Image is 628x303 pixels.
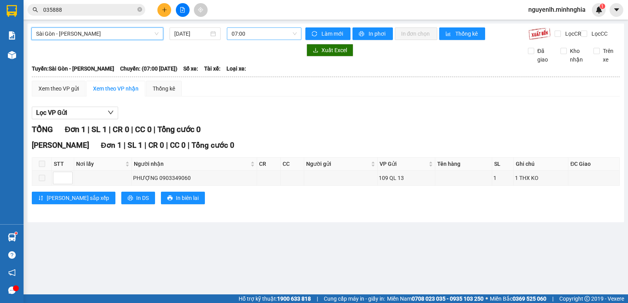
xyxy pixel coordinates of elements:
span: download [313,47,318,54]
th: CC [281,158,304,171]
td: 109 QL 13 [378,171,435,186]
button: plus [157,3,171,17]
th: Ghi chú [514,158,568,171]
span: Miền Bắc [490,294,546,303]
span: Sài Gòn - Phan Rí [36,28,159,40]
span: CC 0 [135,125,152,134]
span: | [166,141,168,150]
span: Đã giao [534,47,555,64]
span: Chuyến: (07:00 [DATE]) [120,64,177,73]
span: | [153,125,155,134]
strong: 0369 525 060 [513,296,546,302]
li: 02523854854 [4,27,150,37]
span: | [131,125,133,134]
span: [PERSON_NAME] sắp xếp [47,194,109,202]
b: [PERSON_NAME] [45,5,111,15]
button: printerIn phơi [352,27,393,40]
span: copyright [584,296,590,301]
img: logo-vxr [7,5,17,17]
button: sort-ascending[PERSON_NAME] sắp xếp [32,192,115,204]
div: 109 QL 13 [379,174,434,182]
span: Cung cấp máy in - giấy in: [324,294,385,303]
span: printer [359,31,365,37]
li: 01 [PERSON_NAME] [4,17,150,27]
span: Miền Nam [387,294,484,303]
span: Số xe: [183,64,198,73]
span: ⚪️ [486,297,488,300]
span: Thống kê [455,29,479,38]
span: Làm mới [321,29,344,38]
span: Loại xe: [226,64,246,73]
span: 07:00 [232,28,296,40]
span: message [8,287,16,294]
span: | [552,294,553,303]
span: CR 0 [148,141,164,150]
span: CC 0 [170,141,186,150]
span: environment [45,19,51,25]
span: | [317,294,318,303]
button: caret-down [610,3,623,17]
span: Tổng cước 0 [157,125,201,134]
span: close-circle [137,7,142,12]
th: Tên hàng [435,158,492,171]
span: sync [312,31,318,37]
span: nguyenlh.minhnghia [522,5,592,15]
sup: 1 [600,4,605,9]
img: solution-icon [8,31,16,40]
div: Xem theo VP nhận [93,84,139,93]
img: warehouse-icon [8,233,16,241]
div: 1 THX KO [515,174,567,182]
span: | [188,141,190,150]
th: ĐC Giao [568,158,620,171]
button: syncLàm mới [305,27,351,40]
img: warehouse-icon [8,51,16,59]
span: Nơi lấy [76,160,124,168]
span: 1 [601,4,604,9]
span: VP Gửi [380,160,427,168]
span: Người gửi [306,160,369,168]
span: down [108,109,114,116]
span: printer [167,195,173,201]
span: | [144,141,146,150]
button: downloadXuất Excel [307,44,353,56]
button: Lọc VP Gửi [32,107,118,119]
th: CR [257,158,281,171]
span: | [124,141,126,150]
span: CR 0 [113,125,129,134]
span: printer [128,195,133,201]
button: printerIn biên lai [161,192,205,204]
b: Tuyến: Sài Gòn - [PERSON_NAME] [32,65,114,72]
span: bar-chart [445,31,452,37]
span: TỔNG [32,125,53,134]
span: [PERSON_NAME] [32,141,89,150]
span: Đơn 1 [101,141,122,150]
span: Kho nhận [567,47,587,64]
th: STT [52,158,74,171]
span: Lọc CC [588,29,609,38]
button: In đơn chọn [395,27,438,40]
span: Người nhận [134,160,249,168]
span: aim [198,7,203,13]
span: | [109,125,111,134]
div: Xem theo VP gửi [38,84,79,93]
b: GỬI : Liên Hương [4,49,87,62]
span: In DS [136,194,149,202]
span: sort-ascending [38,195,44,201]
sup: 1 [15,232,17,234]
span: close-circle [137,6,142,14]
span: SL 1 [91,125,107,134]
img: 9k= [528,27,551,40]
span: search [33,7,38,13]
div: PHƯỢNG 0903349060 [133,174,256,182]
img: icon-new-feature [595,6,602,13]
span: In biên lai [176,194,199,202]
button: aim [194,3,208,17]
button: printerIn DS [121,192,155,204]
span: caret-down [613,6,620,13]
span: In phơi [369,29,387,38]
span: phone [45,29,51,35]
span: Tài xế: [204,64,221,73]
div: Thống kê [153,84,175,93]
span: | [88,125,89,134]
strong: 1900 633 818 [277,296,311,302]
